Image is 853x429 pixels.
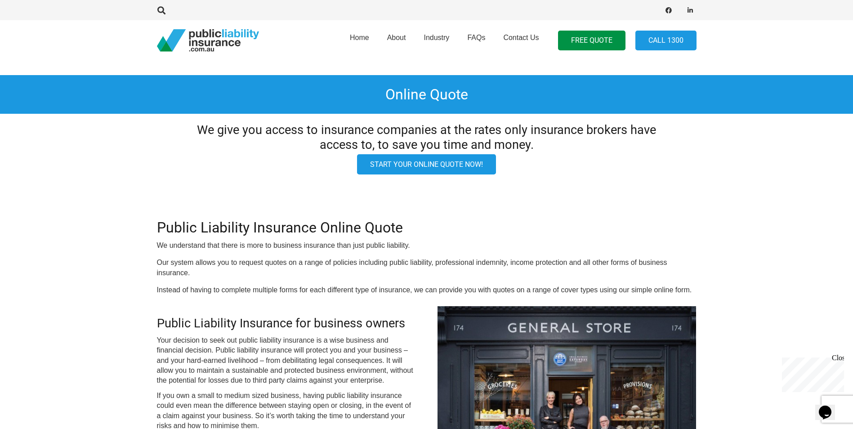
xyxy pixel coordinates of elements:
[350,34,369,41] span: Home
[635,31,697,51] a: Call 1300
[458,18,494,63] a: FAQs
[494,18,548,63] a: Contact Us
[157,285,697,295] p: Instead of having to complete multiple forms for each different type of insurance, we can provide...
[467,34,485,41] span: FAQs
[157,258,697,278] p: Our system allows you to request quotes on a range of policies including public liability, profes...
[778,354,844,392] iframe: chat widget
[684,4,697,17] a: LinkedIn
[157,29,259,52] a: pli_logotransparent
[341,18,378,63] a: Home
[157,241,697,250] p: We understand that there is more to business insurance than just public liability.
[503,34,539,41] span: Contact Us
[558,31,625,51] a: FREE QUOTE
[157,219,697,236] h2: Public Liability Insurance Online Quote
[662,4,675,17] a: Facebook
[153,6,171,14] a: Search
[157,336,413,384] span: Your decision to seek out public liability insurance is a wise business and financial decision. P...
[157,316,416,331] h3: Public Liability Insurance for business owners
[357,154,496,174] a: Start your online quote now!
[815,393,844,420] iframe: chat widget
[424,34,449,41] span: Industry
[4,4,62,65] div: Chat live with an agent now!Close
[378,18,415,63] a: About
[415,18,458,63] a: Industry
[180,123,673,152] h3: We give you access to insurance companies at the rates only insurance brokers have access to, to ...
[387,34,406,41] span: About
